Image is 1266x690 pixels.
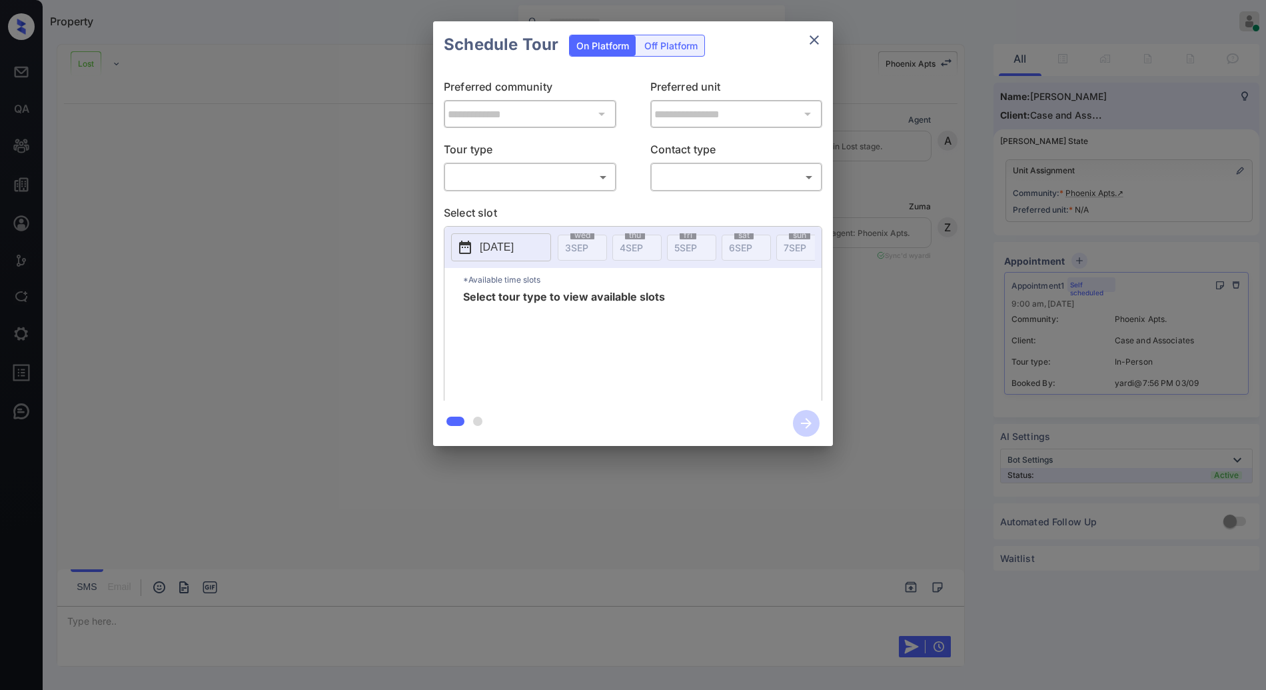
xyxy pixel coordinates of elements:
[570,35,636,56] div: On Platform
[638,35,704,56] div: Off Platform
[650,79,823,100] p: Preferred unit
[463,268,822,291] p: *Available time slots
[650,141,823,163] p: Contact type
[451,233,551,261] button: [DATE]
[444,205,822,226] p: Select slot
[801,27,828,53] button: close
[463,291,665,398] span: Select tour type to view available slots
[480,239,514,255] p: [DATE]
[444,141,616,163] p: Tour type
[433,21,569,68] h2: Schedule Tour
[444,79,616,100] p: Preferred community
